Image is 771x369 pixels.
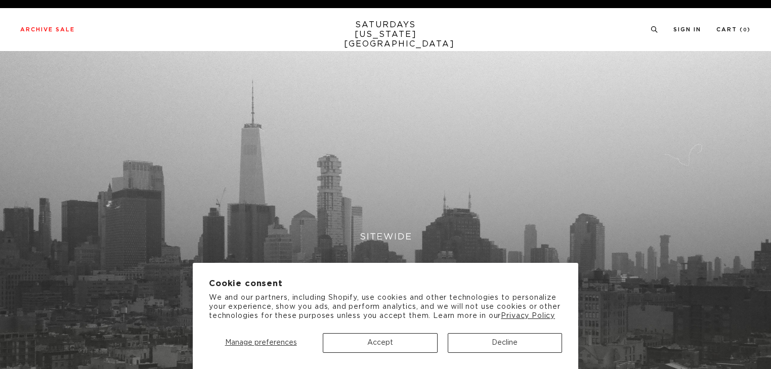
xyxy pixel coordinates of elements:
p: We and our partners, including Shopify, use cookies and other technologies to personalize your ex... [209,293,562,321]
button: Accept [323,333,437,353]
span: Manage preferences [225,339,297,346]
button: Manage preferences [209,333,313,353]
a: Archive Sale [20,27,75,32]
a: Cart (0) [716,27,751,32]
a: Privacy Policy [501,312,555,319]
a: SATURDAYS[US_STATE][GEOGRAPHIC_DATA] [344,20,427,49]
a: Sign In [673,27,701,32]
button: Decline [448,333,562,353]
h2: Cookie consent [209,279,562,289]
small: 0 [743,28,747,32]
